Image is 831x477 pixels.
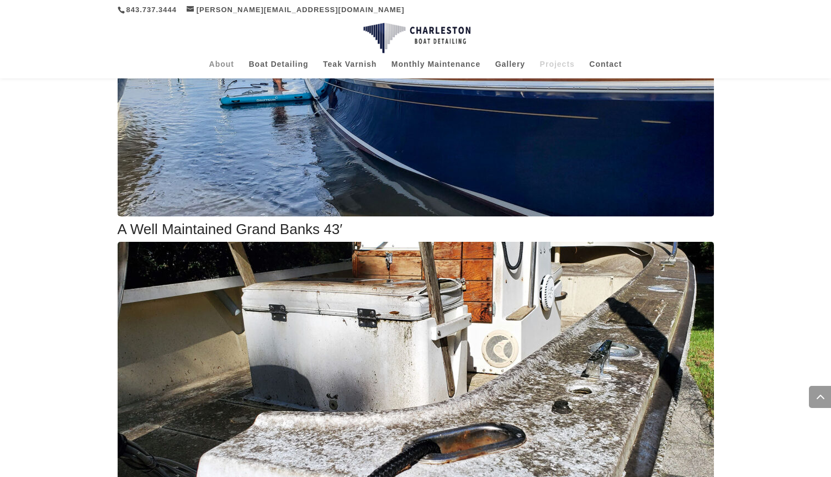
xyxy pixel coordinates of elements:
[540,60,575,78] a: Projects
[209,60,234,78] a: About
[589,60,622,78] a: Contact
[391,60,480,78] a: Monthly Maintenance
[187,6,405,14] a: [PERSON_NAME][EMAIL_ADDRESS][DOMAIN_NAME]
[363,23,470,54] img: Charleston Boat Detailing
[126,6,177,14] a: 843.737.3444
[118,221,343,237] a: A Well Maintained Grand Banks 43′
[248,60,308,78] a: Boat Detailing
[323,60,377,78] a: Teak Varnish
[495,60,525,78] a: Gallery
